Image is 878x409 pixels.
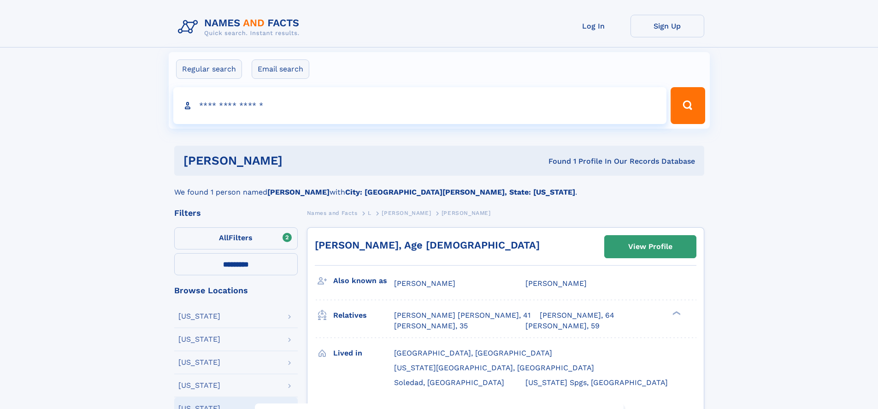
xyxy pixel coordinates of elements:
label: Regular search [176,59,242,79]
a: Sign Up [631,15,704,37]
div: ❯ [670,310,681,316]
div: Filters [174,209,298,217]
input: search input [173,87,667,124]
a: [PERSON_NAME] [PERSON_NAME], 41 [394,310,530,320]
a: [PERSON_NAME], Age [DEMOGRAPHIC_DATA] [315,239,540,251]
span: L [368,210,371,216]
img: Logo Names and Facts [174,15,307,40]
span: [PERSON_NAME] [394,279,455,288]
b: City: [GEOGRAPHIC_DATA][PERSON_NAME], State: [US_STATE] [345,188,575,196]
span: Soledad, [GEOGRAPHIC_DATA] [394,378,504,387]
h3: Lived in [333,345,394,361]
label: Email search [252,59,309,79]
div: [US_STATE] [178,336,220,343]
span: [US_STATE][GEOGRAPHIC_DATA], [GEOGRAPHIC_DATA] [394,363,594,372]
span: [US_STATE] Spgs, [GEOGRAPHIC_DATA] [525,378,668,387]
b: [PERSON_NAME] [267,188,330,196]
span: [GEOGRAPHIC_DATA], [GEOGRAPHIC_DATA] [394,349,552,357]
a: Names and Facts [307,207,358,219]
h3: Relatives [333,308,394,323]
span: [PERSON_NAME] [382,210,431,216]
div: View Profile [628,236,672,257]
a: L [368,207,371,219]
a: View Profile [605,236,696,258]
a: [PERSON_NAME] [382,207,431,219]
button: Search Button [671,87,705,124]
a: Log In [557,15,631,37]
div: [US_STATE] [178,313,220,320]
div: Browse Locations [174,286,298,295]
div: Found 1 Profile In Our Records Database [415,156,695,166]
a: [PERSON_NAME], 64 [540,310,614,320]
h3: Also known as [333,273,394,289]
a: [PERSON_NAME], 35 [394,321,468,331]
div: We found 1 person named with . [174,176,704,198]
span: All [219,233,229,242]
label: Filters [174,227,298,249]
span: [PERSON_NAME] [525,279,587,288]
span: [PERSON_NAME] [442,210,491,216]
div: [US_STATE] [178,359,220,366]
div: [US_STATE] [178,382,220,389]
h1: [PERSON_NAME] [183,155,416,166]
a: [PERSON_NAME], 59 [525,321,600,331]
